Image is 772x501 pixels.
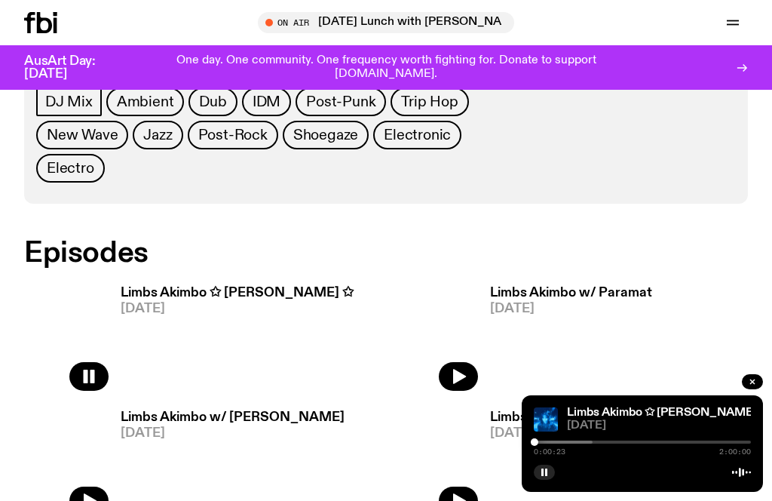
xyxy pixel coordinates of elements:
[133,54,639,81] p: One day. One community. One frequency worth fighting for. Donate to support [DOMAIN_NAME].
[253,94,280,110] span: IDM
[490,303,652,315] span: [DATE]
[534,448,565,456] span: 0:00:23
[306,94,375,110] span: Post-Punk
[36,121,128,149] a: New Wave
[24,55,121,81] h3: AusArt Day: [DATE]
[567,407,769,419] a: Limbs Akimbo ✩ [PERSON_NAME] ✩
[258,12,514,33] button: On Air[DATE] Lunch with [PERSON_NAME]
[121,303,354,315] span: [DATE]
[143,127,172,143] span: Jazz
[293,127,358,143] span: Shoegaze
[121,411,345,424] h3: Limbs Akimbo w/ [PERSON_NAME]
[188,121,278,149] a: Post-Rock
[567,420,751,432] span: [DATE]
[109,287,354,392] a: Limbs Akimbo ✩ [PERSON_NAME] ✩[DATE]
[117,94,174,110] span: Ambient
[490,287,652,300] h3: Limbs Akimbo w/ Paramat
[242,88,291,116] a: IDM
[47,127,118,143] span: New Wave
[490,427,652,440] span: [DATE]
[199,94,226,110] span: Dub
[296,88,386,116] a: Post-Punk
[36,154,105,183] a: Electro
[401,94,458,110] span: Trip Hop
[384,127,451,143] span: Electronic
[719,448,751,456] span: 2:00:00
[283,121,369,149] a: Shoegaze
[45,94,93,110] span: DJ Mix
[121,287,354,300] h3: Limbs Akimbo ✩ [PERSON_NAME] ✩
[478,287,652,392] a: Limbs Akimbo w/ Paramat[DATE]
[36,88,102,116] a: DJ Mix
[188,88,237,116] a: Dub
[198,127,268,143] span: Post-Rock
[47,160,94,177] span: Electro
[121,427,345,440] span: [DATE]
[24,240,501,267] h2: Episodes
[490,411,652,424] h3: Limbs Akimbo w/ Wingnut
[373,121,461,149] a: Electronic
[133,121,182,149] a: Jazz
[391,88,468,116] a: Trip Hop
[106,88,185,116] a: Ambient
